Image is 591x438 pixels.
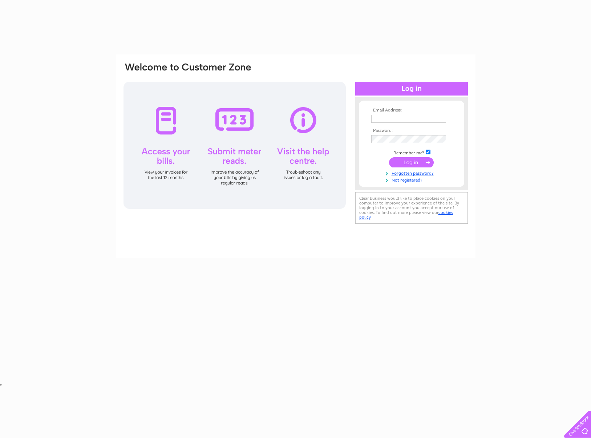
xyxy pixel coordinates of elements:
th: Email Address: [369,108,454,113]
a: cookies policy [359,210,453,220]
th: Password: [369,128,454,133]
td: Remember me? [369,149,454,156]
input: Submit [389,157,434,167]
a: Forgotten password? [371,169,454,176]
div: Clear Business would like to place cookies on your computer to improve your experience of the sit... [355,192,468,224]
a: Not registered? [371,176,454,183]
